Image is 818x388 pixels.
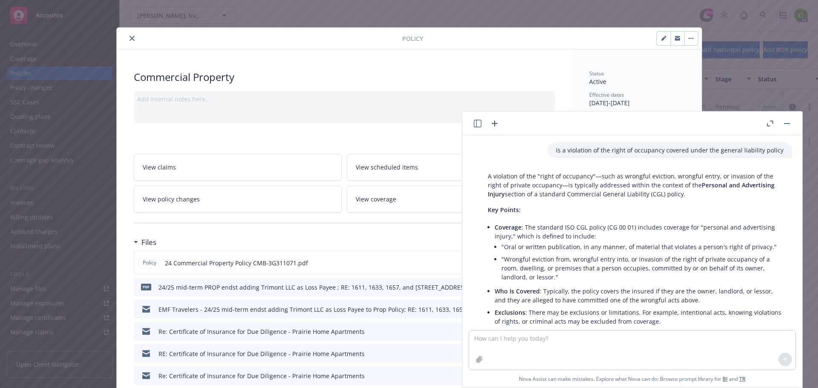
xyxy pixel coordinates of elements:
li: : The standard ISO CGL policy (CG 00 01) includes coverage for "personal and advertising injury,"... [495,221,783,285]
div: Add internal notes here... [137,95,552,103]
div: Commercial Property [134,70,555,84]
p: A violation of the "right of occupancy"—such as wrongful eviction, wrongful entry, or invasion of... [488,172,783,198]
div: EMF Travelers - 24/25 mid-term endst adding Trimont LLC as Loss Payee to Prop Policy; RE: 1611, 1... [158,305,527,314]
span: Effective dates [589,91,624,98]
span: pdf [141,284,151,290]
a: View policy changes [134,186,342,213]
button: close [127,33,137,43]
li: "Oral or written publication, in any manner, of material that violates a person's right of privacy." [501,241,783,253]
a: View claims [134,154,342,181]
span: Nova Assist can make mistakes. Explore what Nova can do: Browse prompt library for and [519,370,746,388]
div: Files [134,237,156,248]
div: [DATE] - [DATE] [589,91,685,107]
span: View claims [143,163,176,172]
span: Exclusions [495,308,525,316]
div: RE: Certificate of Insurance for Due Diligence - Prairie Home Apartments [158,349,365,358]
span: 24 Commercial Property Policy CMB-3G311071.pdf [165,259,308,267]
div: Re: Certificate of Insurance for Due Diligence - Prairie Home Apartments [158,371,365,380]
span: Policy [402,34,423,43]
a: BI [723,375,728,382]
li: "Wrongful eviction from, wrongful entry into, or invasion of the right of private occupancy of a ... [501,253,783,283]
span: Active [589,78,606,86]
p: is a violation of the right of occupancy covered under the general liability policy [556,146,783,155]
span: Coverage [495,223,521,231]
span: Who Is Covered [495,287,540,295]
span: View coverage [356,195,396,204]
span: Key Points: [488,206,521,214]
div: 24/25 mid-term PROP endst adding Trimont LLC as Loss Payee ; RE: 1611, 1633, 1657, and [STREET_AD... [158,283,479,292]
a: View scheduled items [347,154,555,181]
a: TR [739,375,746,382]
span: View scheduled items [356,163,418,172]
h3: Files [141,237,156,248]
span: Status [589,70,604,77]
li: : Actions like evicting a tenant without proper legal process or entering a rented property witho... [495,328,783,358]
span: View policy changes [143,195,200,204]
div: Re: Certificate of Insurance for Due Diligence - Prairie Home Apartments [158,327,365,336]
li: : Typically, the policy covers the insured if they are the owner, landlord, or lessor, and they a... [495,285,783,306]
a: View coverage [347,186,555,213]
li: : There may be exclusions or limitations. For example, intentional acts, knowing violations of ri... [495,306,783,328]
span: Policy [141,259,158,267]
